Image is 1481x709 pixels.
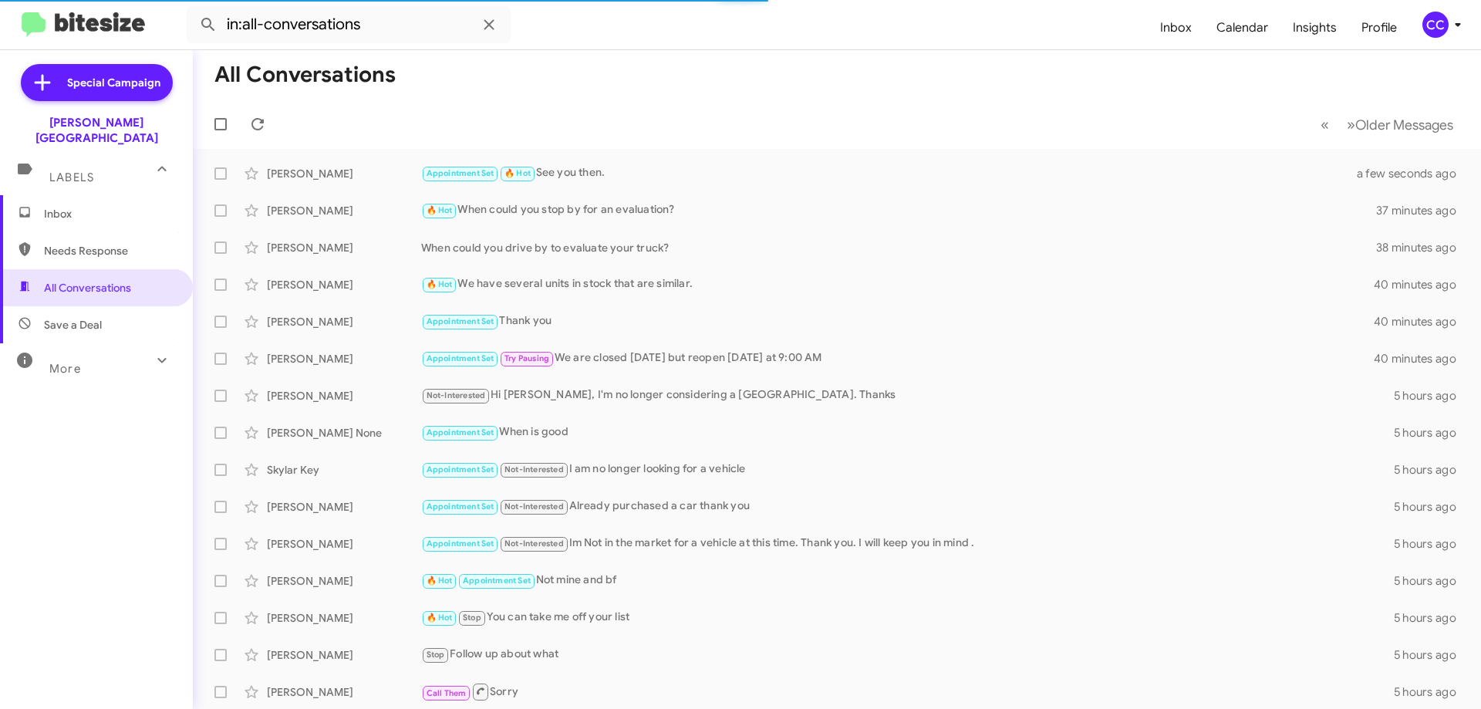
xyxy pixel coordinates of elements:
a: Inbox [1148,5,1204,50]
span: Special Campaign [67,75,160,90]
div: 5 hours ago [1394,610,1469,626]
span: Appointment Set [427,427,494,437]
div: [PERSON_NAME] [267,240,421,255]
div: When is good [421,424,1394,441]
span: All Conversations [44,280,131,295]
div: Skylar Key [267,462,421,478]
span: Appointment Set [427,464,494,474]
div: a few seconds ago [1376,166,1469,181]
div: Not mine and bf [421,572,1394,589]
div: We have several units in stock that are similar. [421,275,1376,293]
div: [PERSON_NAME] [267,388,421,403]
div: [PERSON_NAME] [267,499,421,515]
span: Appointment Set [427,168,494,178]
span: Inbox [44,206,175,221]
div: 5 hours ago [1394,425,1469,441]
div: Already purchased a car thank you [421,498,1394,515]
div: See you then. [421,164,1376,182]
div: [PERSON_NAME] [267,684,421,700]
div: 40 minutes ago [1376,277,1469,292]
span: Appointment Set [427,316,494,326]
div: [PERSON_NAME] [267,166,421,181]
span: Appointment Set [427,353,494,363]
button: Previous [1311,109,1338,140]
div: [PERSON_NAME] [267,647,421,663]
span: Appointment Set [427,501,494,511]
div: CC [1422,12,1449,38]
div: [PERSON_NAME] [267,314,421,329]
a: Insights [1280,5,1349,50]
span: Appointment Set [427,539,494,549]
a: Calendar [1204,5,1280,50]
div: 5 hours ago [1394,462,1469,478]
div: We are closed [DATE] but reopen [DATE] at 9:00 AM [421,349,1376,367]
div: [PERSON_NAME] [267,351,421,366]
span: Needs Response [44,243,175,258]
div: 5 hours ago [1394,684,1469,700]
div: When could you stop by for an evaluation? [421,201,1376,219]
div: You can take me off your list [421,609,1394,626]
span: Not-Interested [427,390,486,400]
span: 🔥 Hot [427,205,453,215]
div: 37 minutes ago [1376,203,1469,218]
div: Follow up about what [421,646,1394,663]
div: [PERSON_NAME] [267,610,421,626]
div: [PERSON_NAME] [267,573,421,589]
span: Older Messages [1355,116,1453,133]
span: Not-Interested [504,539,564,549]
div: 38 minutes ago [1376,240,1469,255]
div: [PERSON_NAME] [267,536,421,552]
div: Im Not in the market for a vehicle at this time. Thank you. I will keep you in mind . [421,535,1394,552]
div: 40 minutes ago [1376,314,1469,329]
div: [PERSON_NAME] [267,277,421,292]
span: Try Pausing [504,353,549,363]
span: Stop [427,650,445,660]
div: I am no longer looking for a vehicle [421,461,1394,478]
div: 40 minutes ago [1376,351,1469,366]
a: Profile [1349,5,1409,50]
div: When could you drive by to evaluate your truck? [421,240,1376,255]
div: Thank you [421,312,1376,330]
div: 5 hours ago [1394,536,1469,552]
button: CC [1409,12,1464,38]
h1: All Conversations [214,62,396,87]
span: Not-Interested [504,464,564,474]
span: Call Them [427,688,467,698]
span: More [49,362,81,376]
span: Appointment Set [463,576,531,586]
span: 🔥 Hot [504,168,531,178]
span: Stop [463,613,481,623]
span: Save a Deal [44,317,102,333]
div: [PERSON_NAME] None [267,425,421,441]
input: Search [187,6,511,43]
span: » [1347,115,1355,134]
div: 5 hours ago [1394,388,1469,403]
span: Labels [49,170,94,184]
div: 5 hours ago [1394,573,1469,589]
a: Special Campaign [21,64,173,101]
span: 🔥 Hot [427,279,453,289]
span: « [1321,115,1329,134]
div: 5 hours ago [1394,647,1469,663]
nav: Page navigation example [1312,109,1462,140]
span: 🔥 Hot [427,576,453,586]
div: [PERSON_NAME] [267,203,421,218]
div: Hi [PERSON_NAME], I'm no longer considering a [GEOGRAPHIC_DATA]. Thanks [421,387,1394,404]
span: Not-Interested [504,501,564,511]
button: Next [1338,109,1462,140]
div: 5 hours ago [1394,499,1469,515]
div: Sorry [421,682,1394,701]
span: 🔥 Hot [427,613,453,623]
